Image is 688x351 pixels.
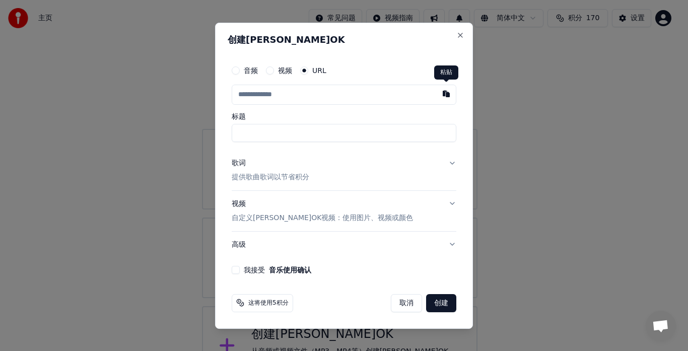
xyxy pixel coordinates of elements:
span: 这将使用5积分 [248,299,289,307]
button: 创建 [426,294,456,312]
button: 高级 [232,231,456,257]
button: 视频自定义[PERSON_NAME]OK视频：使用图片、视频或颜色 [232,191,456,231]
label: URL [312,67,326,74]
label: 我接受 [244,266,311,273]
button: 歌词提供歌曲歌词以节省积分 [232,150,456,190]
h2: 创建[PERSON_NAME]OK [228,35,460,44]
label: 视频 [278,67,292,74]
label: 音频 [244,67,258,74]
div: 粘贴 [434,65,458,80]
button: 我接受 [269,266,311,273]
button: 取消 [391,294,422,312]
p: 自定义[PERSON_NAME]OK视频：使用图片、视频或颜色 [232,213,414,223]
div: 视频 [232,199,414,223]
label: 标题 [232,113,456,120]
p: 提供歌曲歌词以节省积分 [232,172,309,182]
div: 歌词 [232,158,246,168]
